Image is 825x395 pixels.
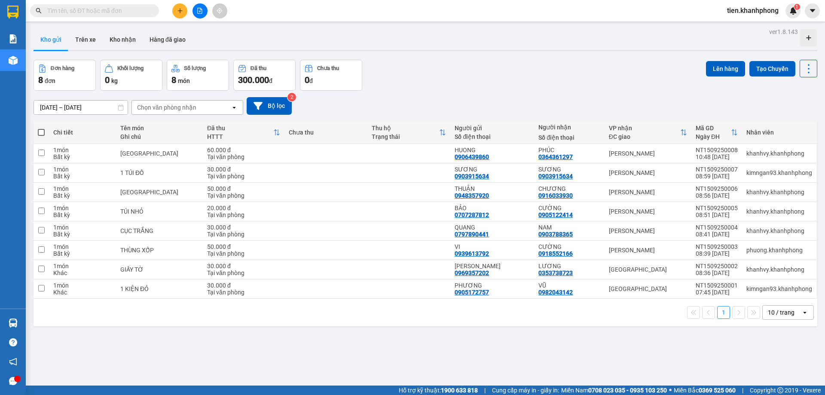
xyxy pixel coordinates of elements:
[609,266,687,273] div: [GEOGRAPHIC_DATA]
[706,61,745,77] button: Lên hàng
[53,211,112,218] div: Bất kỳ
[455,269,489,276] div: 0969357202
[805,3,820,18] button: caret-down
[455,153,489,160] div: 0906439860
[53,192,112,199] div: Bất kỳ
[696,147,738,153] div: NT1509250008
[207,153,280,160] div: Tại văn phòng
[609,247,687,254] div: [PERSON_NAME]
[455,289,489,296] div: 0905172757
[769,27,798,37] div: ver 1.8.143
[800,29,817,46] div: Tạo kho hàng mới
[9,56,18,65] img: warehouse-icon
[367,121,450,144] th: Toggle SortBy
[197,8,203,14] span: file-add
[137,103,196,112] div: Chọn văn phòng nhận
[120,150,199,157] div: TX
[794,4,800,10] sup: 1
[538,166,600,173] div: SƯƠNG
[455,263,530,269] div: MINH ÁNH
[492,386,559,395] span: Cung cấp máy in - giấy in:
[9,358,17,366] span: notification
[53,231,112,238] div: Bất kỳ
[207,166,280,173] div: 30.000 đ
[538,147,600,153] div: PHÚC
[609,125,680,132] div: VP nhận
[100,60,162,91] button: Khối lượng0kg
[68,29,103,50] button: Trên xe
[538,173,573,180] div: 0903915634
[455,243,530,250] div: VI
[609,133,680,140] div: ĐC giao
[696,153,738,160] div: 10:48 [DATE]
[238,75,269,85] span: 300.000
[207,192,280,199] div: Tại văn phòng
[53,129,112,136] div: Chi tiết
[207,173,280,180] div: Tại văn phòng
[609,189,687,196] div: [PERSON_NAME]
[207,231,280,238] div: Tại văn phòng
[696,263,738,269] div: NT1509250002
[609,227,687,234] div: [PERSON_NAME]
[207,147,280,153] div: 60.000 đ
[801,309,808,316] svg: open
[538,269,573,276] div: 0353738723
[669,389,672,392] span: ⚪️
[746,150,812,157] div: khanhvy.khanhphong
[789,7,797,15] img: icon-new-feature
[192,3,208,18] button: file-add
[720,5,785,16] span: tien.khanhphong
[455,166,530,173] div: SƯƠNG
[53,166,112,173] div: 1 món
[103,29,143,50] button: Kho nhận
[38,75,43,85] span: 8
[538,243,600,250] div: CƯỜNG
[9,377,17,385] span: message
[455,173,489,180] div: 0903915634
[207,250,280,257] div: Tại văn phòng
[696,173,738,180] div: 08:59 [DATE]
[746,266,812,273] div: khanhvy.khanhphong
[9,34,18,43] img: solution-icon
[696,269,738,276] div: 08:36 [DATE]
[795,4,798,10] span: 1
[746,129,812,136] div: Nhân viên
[53,147,112,153] div: 1 món
[746,189,812,196] div: khanhvy.khanhphong
[538,250,573,257] div: 0918552166
[111,77,118,84] span: kg
[34,101,128,114] input: Select a date range.
[696,185,738,192] div: NT1509250006
[289,129,363,136] div: Chưa thu
[105,75,110,85] span: 0
[53,224,112,231] div: 1 món
[768,308,794,317] div: 10 / trang
[53,289,112,296] div: Khác
[746,285,812,292] div: kimngan93.khanhphong
[746,247,812,254] div: phuong.khanhphong
[746,208,812,215] div: khanhvy.khanhphong
[538,231,573,238] div: 0903788365
[455,133,530,140] div: Số điện thoại
[203,121,284,144] th: Toggle SortBy
[53,250,112,257] div: Bất kỳ
[120,208,199,215] div: TÚI NHỎ
[749,61,795,77] button: Tạo Chuyến
[207,263,280,269] div: 30.000 đ
[609,169,687,176] div: [PERSON_NAME]
[605,121,691,144] th: Toggle SortBy
[53,173,112,180] div: Bất kỳ
[455,224,530,231] div: QUANG
[317,65,339,71] div: Chưa thu
[538,224,600,231] div: NAM
[696,282,738,289] div: NT1509250001
[36,8,42,14] span: search
[696,205,738,211] div: NT1509250005
[207,211,280,218] div: Tại văn phòng
[177,8,183,14] span: plus
[207,289,280,296] div: Tại văn phòng
[53,282,112,289] div: 1 món
[538,282,600,289] div: VŨ
[538,289,573,296] div: 0982043142
[538,205,600,211] div: CƯỜNG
